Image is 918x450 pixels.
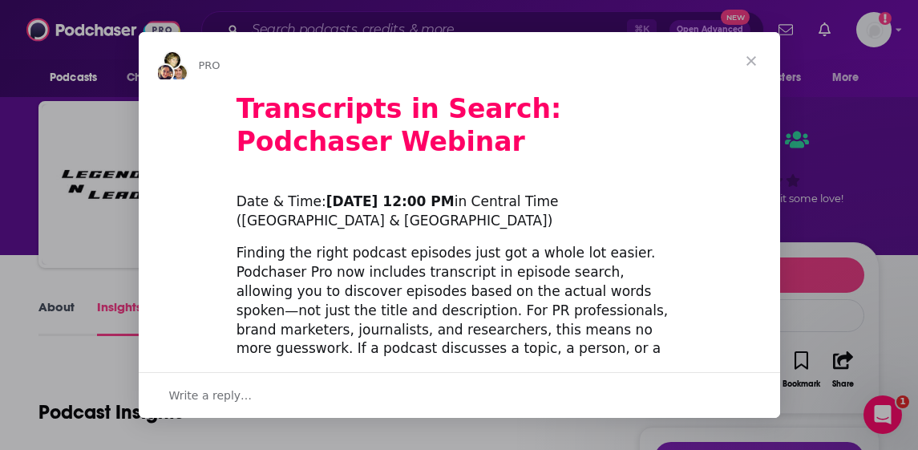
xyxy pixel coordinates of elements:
[163,51,182,70] img: Barbara avatar
[326,193,455,209] b: [DATE] 12:00 PM
[169,385,253,406] span: Write a reply…
[237,193,682,231] div: Date & Time: in Central Time ([GEOGRAPHIC_DATA] & [GEOGRAPHIC_DATA])
[722,32,780,90] span: Close
[169,63,188,83] img: Dave avatar
[237,244,682,396] div: Finding the right podcast episodes just got a whole lot easier. Podchaser Pro now includes transc...
[156,63,175,83] img: Sydney avatar
[237,93,561,157] b: Transcripts in Search: Podchaser Webinar
[199,59,220,71] span: PRO
[139,372,780,418] div: Open conversation and reply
